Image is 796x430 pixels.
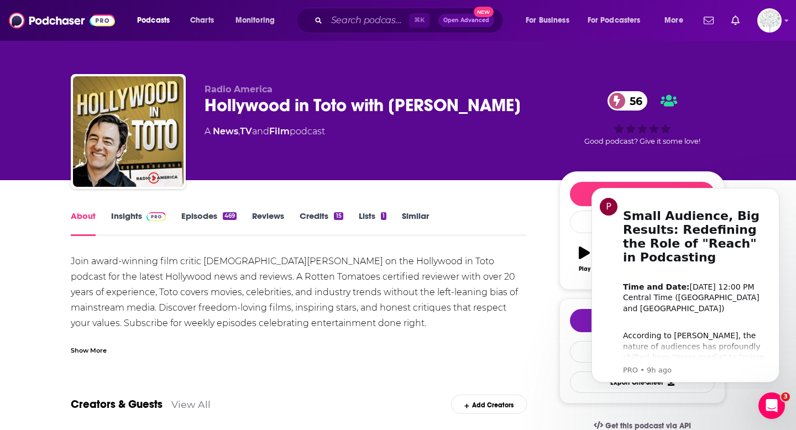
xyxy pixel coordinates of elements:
iframe: Intercom live chat [758,392,785,419]
div: Join award-winning film critic [DEMOGRAPHIC_DATA][PERSON_NAME] on the Hollywood in Toto podcast f... [71,254,527,362]
span: Logged in as WunderTanya [757,8,782,33]
span: ⌘ K [409,13,430,28]
a: Episodes469 [181,211,237,236]
a: Creators & Guests [71,397,163,411]
a: Similar [402,211,429,236]
div: 15 [334,212,343,220]
div: A podcast [205,125,325,138]
span: For Business [526,13,569,28]
button: Follow [570,182,715,206]
img: Hollywood in Toto with Christian Toto [73,76,184,187]
img: User Profile [757,8,782,33]
button: open menu [580,12,657,29]
a: Film [269,126,290,137]
img: Podchaser - Follow, Share and Rate Podcasts [9,10,115,31]
a: Credits15 [300,211,343,236]
span: New [474,7,494,17]
iframe: Intercom notifications message [575,178,796,389]
button: open menu [228,12,289,29]
div: 56Good podcast? Give it some love! [559,84,725,153]
button: Play [570,239,599,279]
a: 56 [608,91,648,111]
button: Open AdvancedNew [438,14,494,27]
div: Rate [570,211,715,233]
span: 3 [781,392,790,401]
span: More [664,13,683,28]
a: Contact This Podcast [570,341,715,363]
button: Show profile menu [757,8,782,33]
span: and [252,126,269,137]
a: Show notifications dropdown [699,11,718,30]
button: open menu [657,12,697,29]
div: Search podcasts, credits, & more... [307,8,514,33]
div: Add Creators [451,395,527,414]
button: tell me why sparkleTell Me Why [570,309,715,332]
span: Monitoring [235,13,275,28]
div: 469 [223,212,237,220]
img: Podchaser Pro [146,212,166,221]
span: 56 [619,91,648,111]
a: TV [240,126,252,137]
span: Good podcast? Give it some love! [584,137,700,145]
input: Search podcasts, credits, & more... [327,12,409,29]
button: open menu [129,12,184,29]
button: open menu [518,12,583,29]
span: Podcasts [137,13,170,28]
a: Lists1 [359,211,386,236]
a: View All [171,398,211,410]
a: About [71,211,96,236]
span: , [238,126,240,137]
a: News [213,126,238,137]
button: Export One-Sheet [570,371,715,393]
div: 1 [381,212,386,220]
span: Charts [190,13,214,28]
a: Charts [183,12,221,29]
a: Show notifications dropdown [727,11,744,30]
a: InsightsPodchaser Pro [111,211,166,236]
span: Radio America [205,84,273,95]
a: Reviews [252,211,284,236]
span: For Podcasters [588,13,641,28]
span: Open Advanced [443,18,489,23]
